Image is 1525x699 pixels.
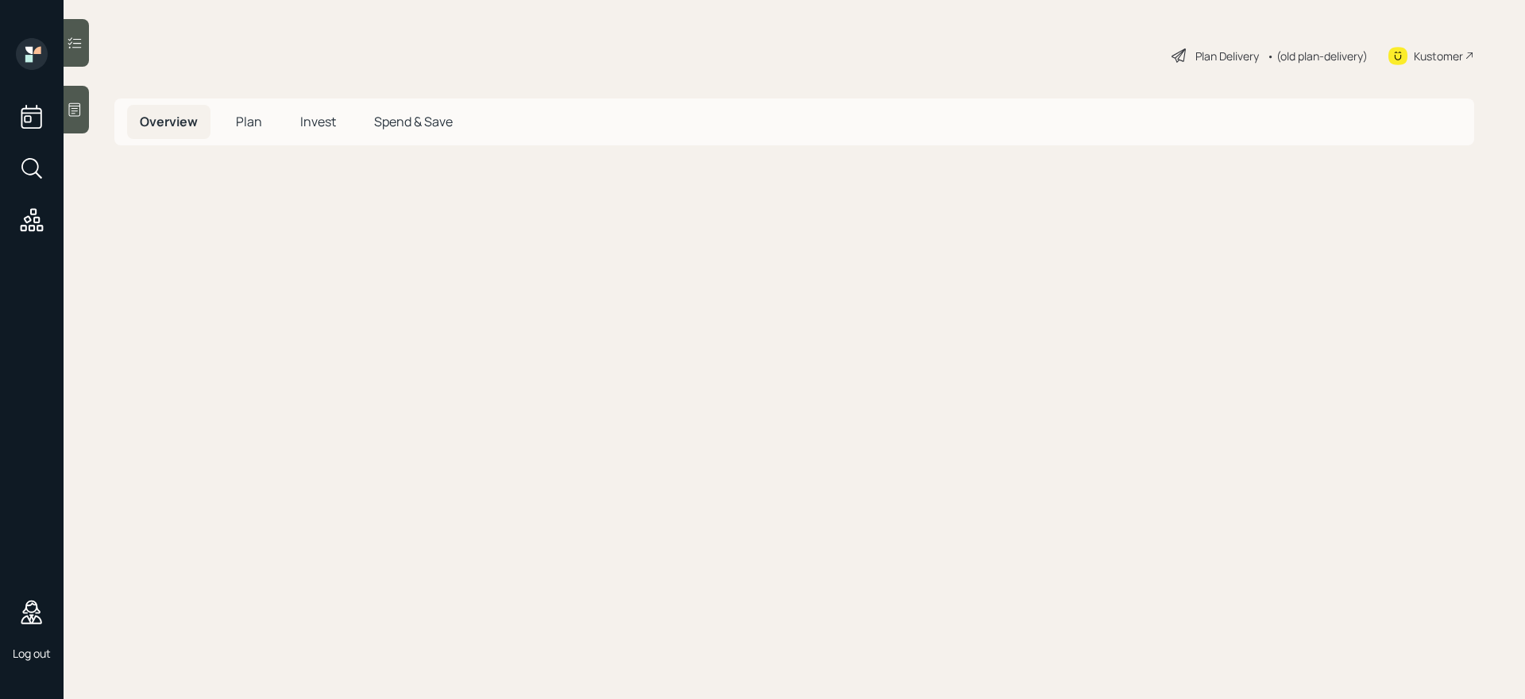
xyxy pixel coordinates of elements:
[140,113,198,130] span: Overview
[374,113,453,130] span: Spend & Save
[1414,48,1463,64] div: Kustomer
[1195,48,1259,64] div: Plan Delivery
[236,113,262,130] span: Plan
[13,646,51,661] div: Log out
[1267,48,1368,64] div: • (old plan-delivery)
[300,113,336,130] span: Invest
